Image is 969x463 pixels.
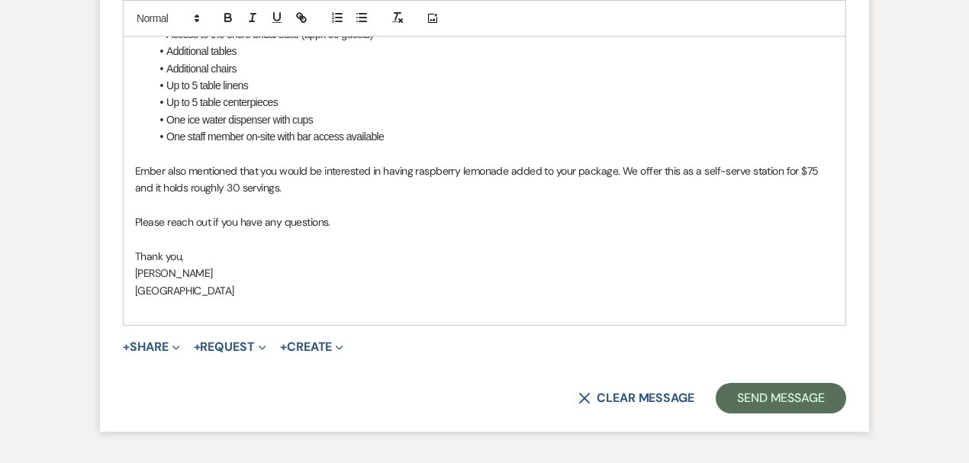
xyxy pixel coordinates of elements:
button: Clear message [578,392,694,404]
p: Please reach out if you have any questions. [135,214,834,230]
p: [GEOGRAPHIC_DATA] [135,282,834,299]
li: One ice water dispenser with cups [150,111,834,128]
p: [PERSON_NAME] [135,265,834,281]
li: Up to 5 table linens [150,77,834,94]
button: Request [194,341,266,353]
p: Ember also mentioned that you would be interested in having raspberry lemonade added to your pack... [135,162,834,197]
span: + [123,341,130,353]
p: Thank you, [135,248,834,265]
li: One staff member on-site with bar access available [150,128,834,145]
button: Share [123,341,180,353]
li: Additional tables [150,43,834,59]
li: Additional chairs [150,60,834,77]
button: Create [280,341,343,353]
li: Up to 5 table centerpieces [150,94,834,111]
button: Send Message [716,383,846,413]
span: + [280,341,287,353]
span: + [194,341,201,353]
